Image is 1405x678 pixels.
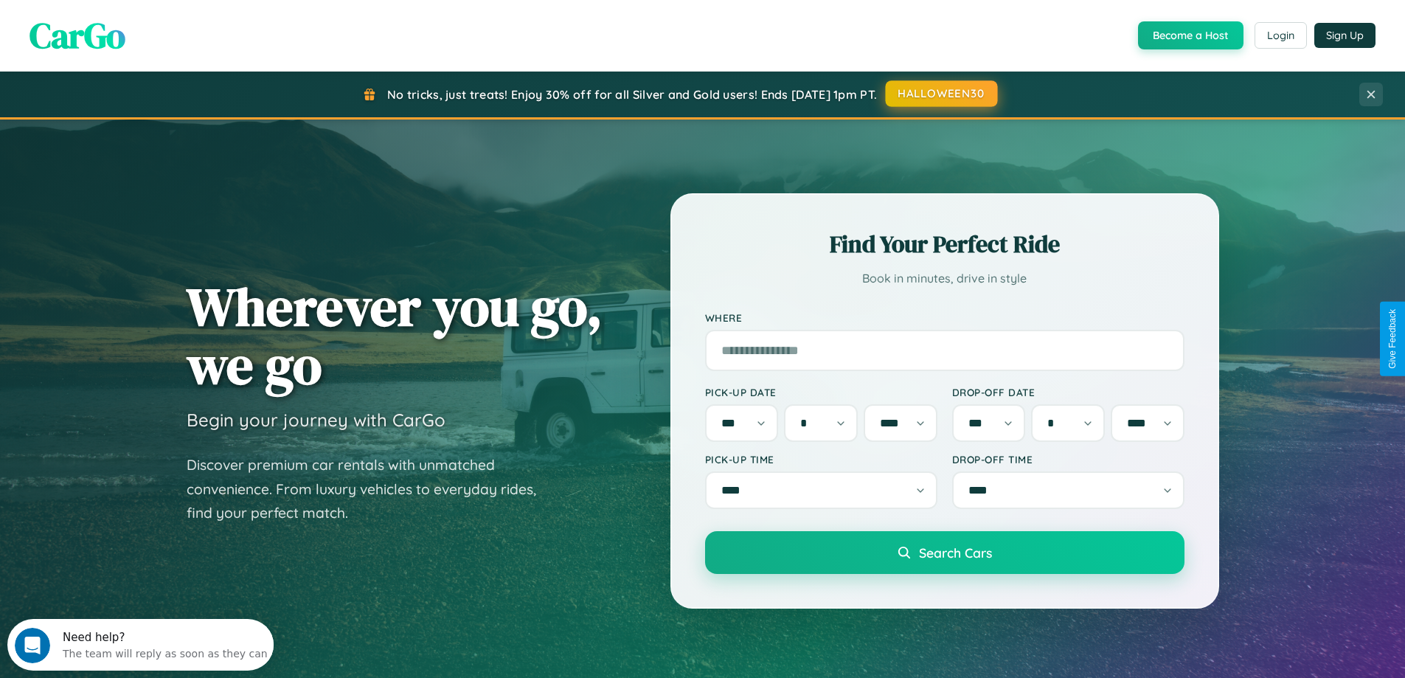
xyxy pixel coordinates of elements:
[705,453,937,466] label: Pick-up Time
[55,24,260,40] div: The team will reply as soon as they can
[6,6,274,46] div: Open Intercom Messenger
[705,531,1184,574] button: Search Cars
[1138,21,1243,49] button: Become a Host
[387,87,877,102] span: No tricks, just treats! Enjoy 30% off for all Silver and Gold users! Ends [DATE] 1pm PT.
[919,544,992,561] span: Search Cars
[886,80,998,107] button: HALLOWEEN30
[705,268,1184,289] p: Book in minutes, drive in style
[15,628,50,663] iframe: Intercom live chat
[187,409,445,431] h3: Begin your journey with CarGo
[952,386,1184,398] label: Drop-off Date
[7,619,274,671] iframe: Intercom live chat discovery launcher
[30,11,125,60] span: CarGo
[952,453,1184,466] label: Drop-off Time
[187,453,555,525] p: Discover premium car rentals with unmatched convenience. From luxury vehicles to everyday rides, ...
[1255,22,1307,49] button: Login
[705,386,937,398] label: Pick-up Date
[705,311,1184,324] label: Where
[705,228,1184,260] h2: Find Your Perfect Ride
[187,277,603,394] h1: Wherever you go, we go
[1314,23,1375,48] button: Sign Up
[55,13,260,24] div: Need help?
[1387,309,1398,369] div: Give Feedback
